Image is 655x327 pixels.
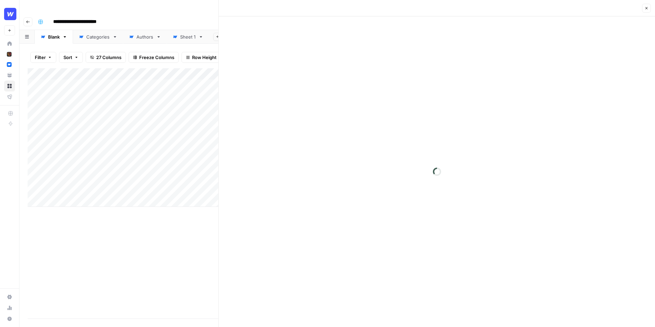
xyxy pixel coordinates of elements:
a: Browse [4,81,15,91]
span: Row Height [192,54,217,61]
a: Usage [4,302,15,313]
a: Your Data [4,70,15,81]
div: Categories [86,33,110,40]
span: Freeze Columns [139,54,174,61]
span: Sort [63,54,72,61]
a: Categories [73,30,123,44]
span: Filter [35,54,46,61]
a: Blank [35,30,73,44]
div: Authors [136,33,154,40]
img: Webflow Logo [4,8,16,20]
a: Sheet 1 [167,30,209,44]
div: Sheet 1 [180,33,196,40]
a: Authors [123,30,167,44]
a: Settings [4,292,15,302]
button: Sort [59,52,83,63]
button: Filter [30,52,56,63]
a: Flightpath [4,91,15,102]
img: a1pu3e9a4sjoov2n4mw66knzy8l8 [7,62,12,67]
div: Blank [48,33,60,40]
button: Help + Support [4,313,15,324]
button: Row Height [181,52,221,63]
button: Workspace: Webflow [4,5,15,23]
img: x9pvq66k5d6af0jwfjov4in6h5zj [7,52,12,57]
button: 27 Columns [86,52,126,63]
a: Home [4,38,15,49]
span: 27 Columns [96,54,121,61]
button: Freeze Columns [129,52,179,63]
